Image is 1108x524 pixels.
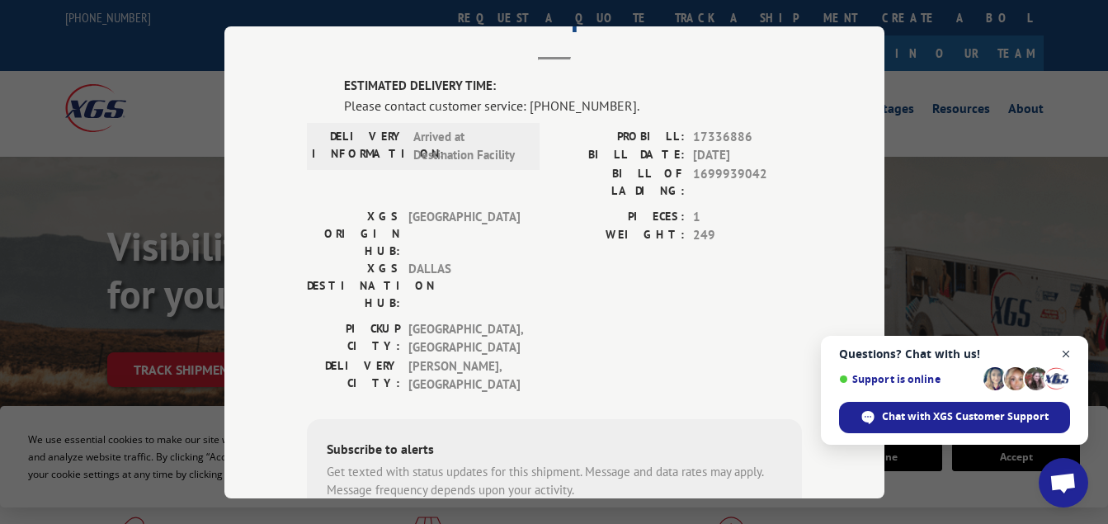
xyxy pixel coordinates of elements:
[882,409,1049,424] span: Chat with XGS Customer Support
[554,127,685,146] label: PROBILL:
[408,356,520,394] span: [PERSON_NAME] , [GEOGRAPHIC_DATA]
[307,319,400,356] label: PICKUP CITY:
[693,226,802,245] span: 249
[327,438,782,462] div: Subscribe to alerts
[839,373,978,385] span: Support is online
[344,77,802,96] label: ESTIMATED DELIVERY TIME:
[693,207,802,226] span: 1
[1039,458,1088,507] a: Open chat
[307,4,802,35] h2: Track Shipment
[307,207,400,259] label: XGS ORIGIN HUB:
[408,319,520,356] span: [GEOGRAPHIC_DATA] , [GEOGRAPHIC_DATA]
[693,127,802,146] span: 17336886
[839,347,1070,361] span: Questions? Chat with us!
[344,95,802,115] div: Please contact customer service: [PHONE_NUMBER].
[693,164,802,199] span: 1699939042
[839,402,1070,433] span: Chat with XGS Customer Support
[693,146,802,165] span: [DATE]
[307,259,400,311] label: XGS DESTINATION HUB:
[327,462,782,499] div: Get texted with status updates for this shipment. Message and data rates may apply. Message frequ...
[554,164,685,199] label: BILL OF LADING:
[554,207,685,226] label: PIECES:
[554,226,685,245] label: WEIGHT:
[554,146,685,165] label: BILL DATE:
[408,259,520,311] span: DALLAS
[312,127,405,164] label: DELIVERY INFORMATION:
[413,127,525,164] span: Arrived at Destination Facility
[307,356,400,394] label: DELIVERY CITY:
[408,207,520,259] span: [GEOGRAPHIC_DATA]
